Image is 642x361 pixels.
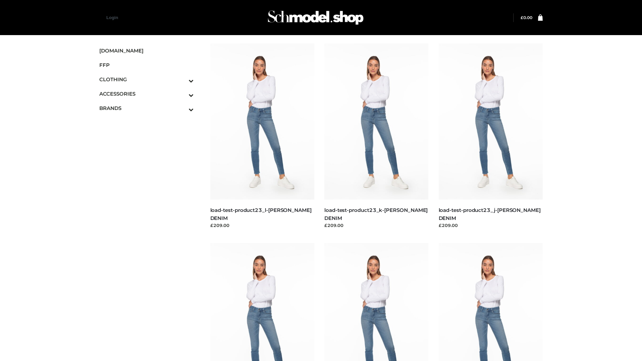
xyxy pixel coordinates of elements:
img: Schmodel Admin 964 [265,4,366,31]
a: load-test-product23_k-[PERSON_NAME] DENIM [324,207,428,221]
a: BRANDSToggle Submenu [99,101,194,115]
span: BRANDS [99,104,194,112]
div: £209.00 [210,222,315,229]
a: CLOTHINGToggle Submenu [99,72,194,87]
a: ACCESSORIESToggle Submenu [99,87,194,101]
div: £209.00 [439,222,543,229]
button: Toggle Submenu [170,72,194,87]
span: CLOTHING [99,76,194,83]
span: [DOMAIN_NAME] [99,47,194,54]
a: load-test-product23_l-[PERSON_NAME] DENIM [210,207,312,221]
a: [DOMAIN_NAME] [99,43,194,58]
a: Login [106,15,118,20]
button: Toggle Submenu [170,87,194,101]
span: ACCESSORIES [99,90,194,98]
bdi: 0.00 [521,15,532,20]
a: FFP [99,58,194,72]
a: £0.00 [521,15,532,20]
span: £ [521,15,523,20]
div: £209.00 [324,222,429,229]
a: load-test-product23_j-[PERSON_NAME] DENIM [439,207,541,221]
span: FFP [99,61,194,69]
button: Toggle Submenu [170,101,194,115]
